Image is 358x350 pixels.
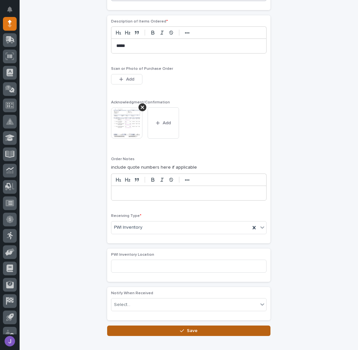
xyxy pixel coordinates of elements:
span: Add [163,120,171,126]
span: Notify When Received [111,291,153,295]
button: Add [148,107,179,139]
span: Order Notes [111,157,135,161]
span: Description of Items Ordered [111,20,168,23]
strong: ••• [185,30,190,36]
button: Save [107,326,270,336]
button: Notifications [3,3,17,16]
span: PWI Inventory Location [111,253,154,257]
span: Add [126,76,134,82]
button: Add [111,74,142,84]
p: include quote numbers here if applicable [111,164,267,171]
span: Acknowledgment/Confirmation [111,100,170,104]
button: users-avatar [3,334,17,348]
span: Save [187,328,198,334]
strong: ••• [185,177,190,183]
div: Select... [114,301,130,308]
button: ••• [183,29,192,37]
div: Notifications [8,7,17,17]
button: ••• [183,176,192,184]
span: Receiving Type [111,214,141,218]
span: PWI Inventory [114,224,142,231]
span: Scan or Photo of Purchase Order [111,67,173,71]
